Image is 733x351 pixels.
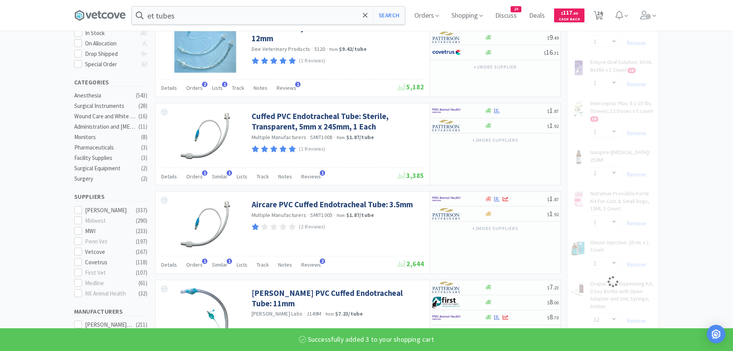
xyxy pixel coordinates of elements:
[468,223,522,234] button: +2more suppliers
[252,212,307,218] a: Multiple Manufacturers
[74,78,147,87] h5: Categories
[74,91,137,100] div: Anesthesia
[553,212,559,217] span: . 92
[212,261,227,268] span: Similar
[161,173,177,180] span: Details
[547,123,549,129] span: $
[547,300,549,306] span: $
[136,227,147,236] div: ( 233 )
[492,12,520,19] a: Discuss24
[141,153,147,163] div: ( 3 )
[85,237,133,246] div: Penn Vet
[85,289,133,298] div: NE Animal Health
[432,297,461,308] img: 67d67680309e4a0bb49a5ff0391dcc42_6.png
[310,212,332,218] span: SMIT1005
[252,23,422,44] a: Dee Veterinary PVC Cuffed Endotracheal Tube: 12mm
[174,23,237,73] img: 37d431916ec94bb196a0629a382ae978_170632.png
[257,261,269,268] span: Track
[561,11,563,16] span: $
[136,258,147,267] div: ( 118 )
[278,261,292,268] span: Notes
[180,111,230,161] img: 6243c462156546c89d63a4021857621c_11260.png
[180,288,230,338] img: eb74db50e53249c5bfc28d5d775927dd_134518.png
[252,310,303,317] a: [PERSON_NAME] Labs
[180,199,230,249] img: 1e4b64b33b5b4e40a9c8666d32cc6dca_11257.png
[572,11,578,16] span: . 00
[136,206,147,215] div: ( 337 )
[74,112,137,121] div: Wound Care and White Goods
[553,123,559,129] span: . 92
[707,325,725,343] div: Open Intercom Messenger
[161,261,177,268] span: Details
[85,268,133,277] div: First Vet
[139,289,147,298] div: ( 32 )
[136,247,147,257] div: ( 167 )
[432,312,461,323] img: f6b2451649754179b5b4e0c70c3f7cb0_2.png
[85,279,133,288] div: Medline
[74,174,137,183] div: Surgery
[141,174,147,183] div: ( 2 )
[132,7,405,24] input: Search by item, sku, manufacturer, ingredient, size...
[553,35,559,41] span: . 49
[547,108,549,114] span: $
[139,101,147,111] div: ( 28 )
[186,173,203,180] span: Orders
[432,193,461,205] img: f6b2451649754179b5b4e0c70c3f7cb0_2.png
[553,285,559,291] span: . 23
[278,173,292,180] span: Notes
[74,143,137,152] div: Pharmaceuticals
[398,171,424,180] span: 3,385
[136,320,147,329] div: ( 211 )
[547,327,559,336] span: 8
[334,134,335,141] span: ·
[141,143,147,152] div: ( 3 )
[139,279,147,288] div: ( 61 )
[432,208,461,220] img: f5e969b455434c6296c6d81ef179fa71_3.png
[74,164,137,173] div: Surgical Equipment
[432,282,461,293] img: f5e969b455434c6296c6d81ef179fa71_3.png
[85,29,136,38] div: In Stock
[346,212,374,218] strong: $1.87 / tube
[311,45,313,52] span: ·
[74,101,137,111] div: Surgical Instruments
[526,12,548,19] a: Deals
[547,209,559,218] span: 1
[547,106,559,115] span: 1
[74,153,137,163] div: Facility Supplies
[310,134,332,141] span: SMIT1008
[136,237,147,246] div: ( 197 )
[252,288,422,309] a: [PERSON_NAME] PVC Cuffed Endotracheal Tube: 11mm
[334,212,335,218] span: ·
[327,45,328,52] span: ·
[186,84,203,91] span: Orders
[304,310,305,317] span: ·
[85,49,136,59] div: Drop Shipped
[547,285,549,291] span: $
[85,216,133,225] div: Midwest
[252,111,422,132] a: Cuffed PVC Endotracheal Tube: Sterile, Transparent, 5mm x 245mm, 1 Each
[323,310,324,317] span: ·
[252,199,413,210] a: Aircare PVC Cuffed Endotracheal Tube: 3.5mm
[85,227,133,236] div: MWI
[337,213,345,218] span: from
[553,196,559,202] span: . 87
[337,135,345,140] span: from
[398,259,424,268] span: 2,644
[136,91,147,100] div: ( 543 )
[553,108,559,114] span: . 87
[237,173,247,180] span: Lists
[222,82,227,87] span: 1
[468,135,522,146] button: +2more suppliers
[202,82,207,87] span: 2
[136,216,147,225] div: ( 290 )
[432,120,461,131] img: f5e969b455434c6296c6d81ef179fa71_3.png
[139,112,147,121] div: ( 16 )
[85,206,133,215] div: [PERSON_NAME]
[432,105,461,116] img: f6b2451649754179b5b4e0c70c3f7cb0_2.png
[553,50,559,56] span: . 31
[373,7,405,24] button: Search
[547,282,559,291] span: 7
[141,133,147,142] div: ( 8 )
[561,9,578,16] span: 117
[339,45,367,52] strong: $9.42 / tube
